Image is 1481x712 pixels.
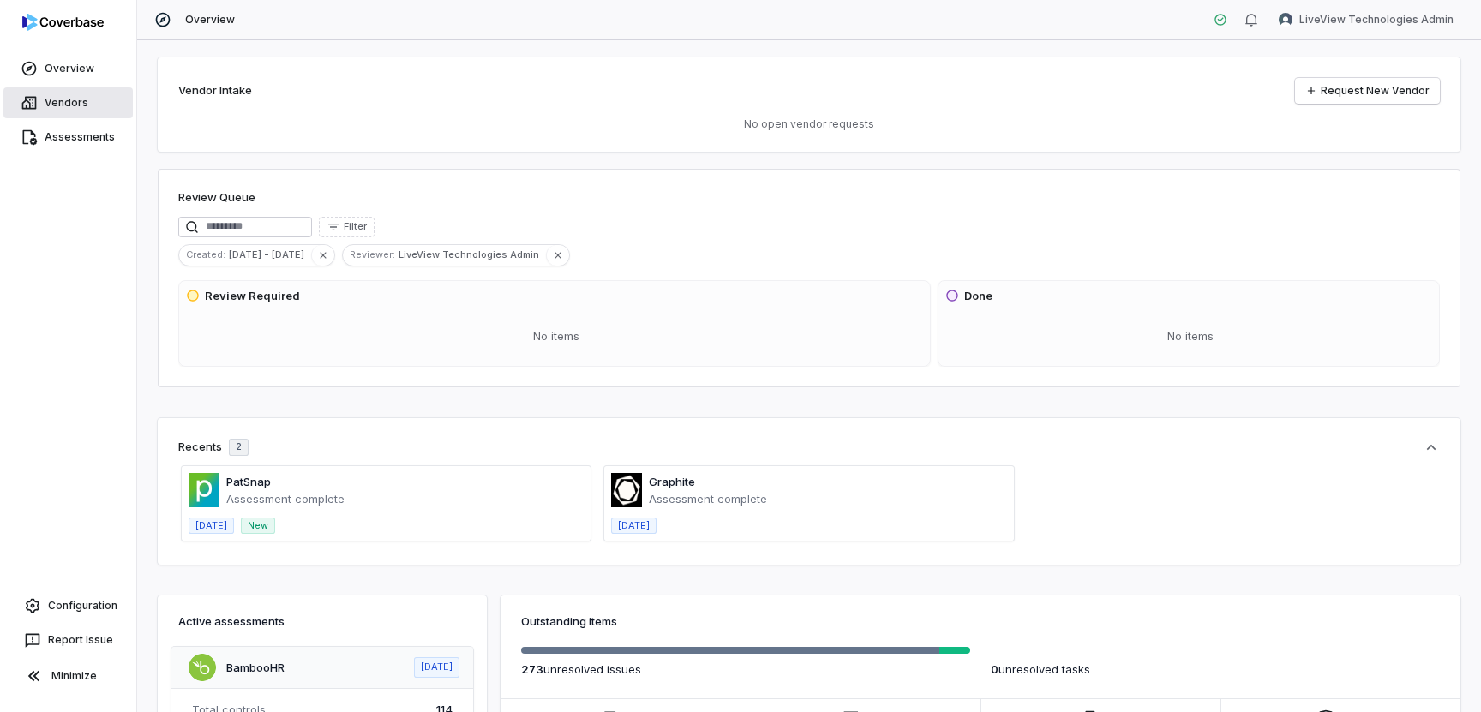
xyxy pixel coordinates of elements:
img: logo-D7KZi-bG.svg [22,14,104,31]
div: Recents [178,439,249,456]
a: Vendors [3,87,133,118]
span: Filter [344,220,367,233]
img: LiveView Technologies Admin avatar [1279,13,1292,27]
a: Assessments [3,122,133,153]
h2: Vendor Intake [178,82,252,99]
p: unresolved task s [991,661,1440,678]
span: [DATE] - [DATE] [229,247,311,262]
span: Reviewer : [343,247,399,262]
a: Configuration [7,590,129,621]
div: No items [945,314,1436,359]
a: PatSnap [226,475,271,488]
button: Recents2 [178,439,1440,456]
p: No open vendor requests [178,117,1440,131]
span: Created : [179,247,229,262]
span: Overview [185,13,235,27]
a: Overview [3,53,133,84]
h3: Active assessments [178,613,466,630]
span: LiveView Technologies Admin [399,247,546,262]
h3: Outstanding items [521,613,1440,630]
button: Filter [319,217,375,237]
div: No items [186,314,926,359]
h3: Review Required [205,288,300,305]
a: Request New Vendor [1295,78,1440,104]
a: BambooHR [226,661,285,674]
button: Report Issue [7,625,129,655]
span: LiveView Technologies Admin [1299,13,1454,27]
span: 273 [521,662,543,676]
span: 2 [236,440,242,453]
h1: Review Queue [178,189,255,206]
button: LiveView Technologies Admin avatarLiveView Technologies Admin [1268,7,1464,33]
span: 0 [991,662,998,676]
h3: Done [964,288,992,305]
p: unresolved issue s [521,661,970,678]
a: Graphite [649,475,695,488]
button: Minimize [7,659,129,693]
